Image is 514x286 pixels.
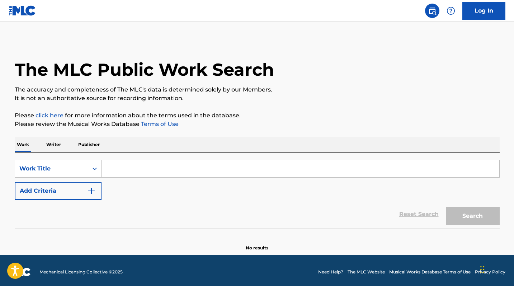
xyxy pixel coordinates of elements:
[15,137,31,152] p: Work
[15,160,500,229] form: Search Form
[15,85,500,94] p: The accuracy and completeness of The MLC's data is determined solely by our Members.
[447,6,455,15] img: help
[9,5,36,16] img: MLC Logo
[480,259,485,280] div: Arrastrar
[36,112,63,119] a: click here
[15,182,102,200] button: Add Criteria
[318,269,343,275] a: Need Help?
[478,252,514,286] iframe: Chat Widget
[462,2,505,20] a: Log In
[15,94,500,103] p: It is not an authoritative source for recording information.
[348,269,385,275] a: The MLC Website
[140,121,179,127] a: Terms of Use
[44,137,63,152] p: Writer
[428,6,437,15] img: search
[15,111,500,120] p: Please for more information about the terms used in the database.
[475,269,505,275] a: Privacy Policy
[389,269,471,275] a: Musical Works Database Terms of Use
[76,137,102,152] p: Publisher
[478,252,514,286] div: Widget de chat
[19,164,84,173] div: Work Title
[87,187,96,195] img: 9d2ae6d4665cec9f34b9.svg
[425,4,439,18] a: Public Search
[39,269,123,275] span: Mechanical Licensing Collective © 2025
[444,4,458,18] div: Help
[15,59,274,80] h1: The MLC Public Work Search
[15,120,500,128] p: Please review the Musical Works Database
[246,236,268,251] p: No results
